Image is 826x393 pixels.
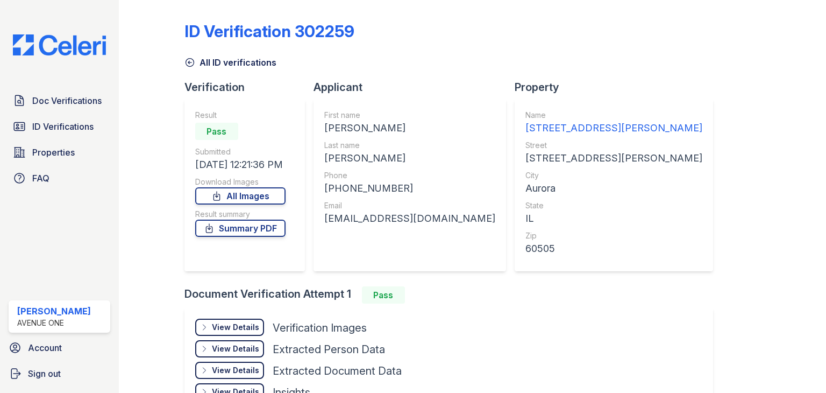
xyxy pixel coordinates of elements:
div: [PERSON_NAME] [17,305,91,318]
div: View Details [212,343,259,354]
div: Download Images [195,177,286,187]
div: 60505 [525,241,702,256]
a: ID Verifications [9,116,110,137]
div: [PHONE_NUMBER] [324,181,495,196]
div: [DATE] 12:21:36 PM [195,157,286,172]
div: Property [515,80,722,95]
div: Avenue One [17,318,91,328]
div: Name [525,110,702,121]
a: All ID verifications [184,56,276,69]
div: Extracted Person Data [273,342,385,357]
div: [STREET_ADDRESS][PERSON_NAME] [525,151,702,166]
a: Summary PDF [195,220,286,237]
a: Name [STREET_ADDRESS][PERSON_NAME] [525,110,702,136]
a: All Images [195,187,286,205]
div: Email [324,200,495,211]
div: First name [324,110,495,121]
div: City [525,170,702,181]
div: ID Verification 302259 [184,22,354,41]
div: Submitted [195,146,286,157]
a: Doc Verifications [9,90,110,111]
div: Document Verification Attempt 1 [184,286,722,304]
a: FAQ [9,167,110,189]
div: [PERSON_NAME] [324,121,495,136]
img: CE_Logo_Blue-a8612792a0a2168367f1c8372b55b34899dd931a85d93a1a3d3e32e68fde9ad4.png [4,34,115,55]
div: Verification Images [273,320,367,335]
div: Extracted Document Data [273,363,402,378]
div: [EMAIL_ADDRESS][DOMAIN_NAME] [324,211,495,226]
div: Result summary [195,209,286,220]
div: [STREET_ADDRESS][PERSON_NAME] [525,121,702,136]
div: Zip [525,230,702,241]
span: Account [28,341,62,354]
div: View Details [212,322,259,333]
div: [PERSON_NAME] [324,151,495,166]
span: Sign out [28,367,61,380]
div: State [525,200,702,211]
div: Pass [195,123,238,140]
span: ID Verifications [32,120,94,133]
span: Properties [32,146,75,159]
span: Doc Verifications [32,94,102,107]
div: Street [525,140,702,151]
div: IL [525,211,702,226]
a: Sign out [4,363,115,384]
span: FAQ [32,172,49,185]
div: Phone [324,170,495,181]
div: Result [195,110,286,121]
div: Verification [184,80,314,95]
div: Pass [362,286,405,304]
div: Last name [324,140,495,151]
div: View Details [212,365,259,376]
a: Properties [9,142,110,163]
div: Applicant [314,80,515,95]
a: Account [4,337,115,359]
div: Aurora [525,181,702,196]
